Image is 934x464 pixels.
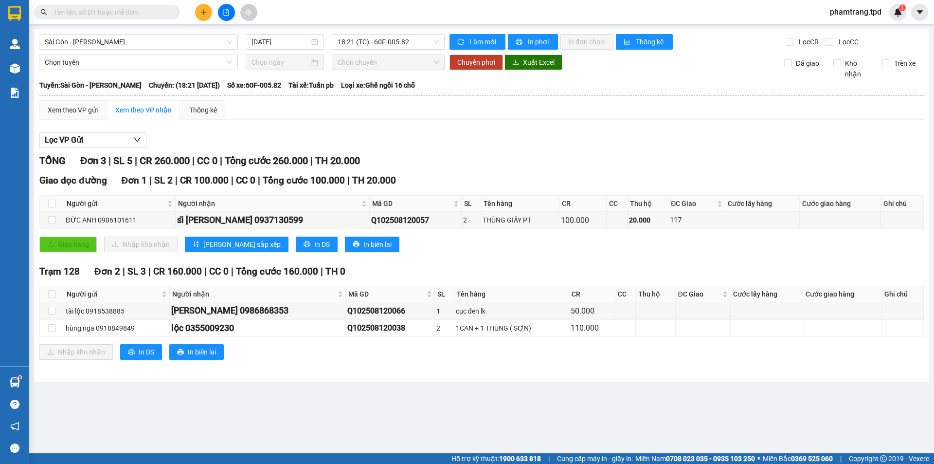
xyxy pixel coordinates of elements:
[803,286,882,302] th: Cước giao hàng
[66,306,168,316] div: tài lộc 0918538885
[175,175,178,186] span: |
[840,453,842,464] span: |
[449,55,503,70] button: Chuyển phơi
[882,286,924,302] th: Ghi chú
[454,286,569,302] th: Tên hàng
[122,175,147,186] span: Đơn 1
[39,175,107,186] span: Giao dọc đường
[223,9,230,16] span: file-add
[569,286,615,302] th: CR
[894,8,902,17] img: icon-new-feature
[757,457,760,461] span: ⚪️
[236,266,318,277] span: Tổng cước 160.000
[352,175,396,186] span: TH 20.000
[171,321,344,335] div: lộc 0355009230
[315,155,360,167] span: TH 20.000
[835,37,860,47] span: Lọc CC
[561,214,605,226] div: 100.000
[123,266,125,277] span: |
[347,305,433,317] div: Q102508120066
[353,241,359,248] span: printer
[67,198,165,209] span: Người gửi
[127,266,146,277] span: SL 3
[800,196,880,212] th: Cước giao hàng
[54,7,168,18] input: Tìm tên, số ĐT hoặc mã đơn
[236,175,255,186] span: CC 0
[731,286,803,302] th: Cước lấy hàng
[128,349,135,356] span: printer
[678,289,721,299] span: ĐC Giao
[209,266,229,277] span: CC 0
[66,323,168,334] div: hùng nga 0918849849
[449,34,505,50] button: syncLàm mới
[178,198,359,209] span: Người nhận
[346,320,435,337] td: Q102508120038
[231,266,233,277] span: |
[512,59,519,67] span: download
[436,306,452,316] div: 1
[10,88,20,98] img: solution-icon
[258,175,260,186] span: |
[94,266,120,277] span: Đơn 2
[345,237,399,252] button: printerIn biên lai
[624,38,632,46] span: bar-chart
[795,37,820,47] span: Lọc CR
[115,105,172,115] div: Xem theo VP nhận
[763,453,833,464] span: Miền Bắc
[559,196,607,212] th: CR
[499,455,541,463] strong: 1900 633 818
[548,453,550,464] span: |
[67,289,160,299] span: Người gửi
[916,8,924,17] span: caret-down
[296,237,338,252] button: printerIn DS
[363,239,392,250] span: In biên lai
[18,376,21,379] sup: 1
[890,58,919,69] span: Trên xe
[113,155,132,167] span: SL 5
[39,344,113,360] button: downloadNhập kho nhận
[139,347,154,357] span: In DS
[822,6,889,18] span: phamtrang.tpd
[528,37,550,47] span: In phơi
[371,214,460,226] div: Q102508120057
[462,196,481,212] th: SL
[245,9,252,16] span: aim
[346,302,435,319] td: Q102508120066
[204,266,207,277] span: |
[372,198,451,209] span: Mã GD
[504,55,562,70] button: downloadXuất Excel
[310,155,313,167] span: |
[347,175,350,186] span: |
[227,80,281,91] span: Số xe: 60F-005.82
[436,323,452,334] div: 2
[457,38,466,46] span: sync
[169,344,224,360] button: printerIn biên lai
[192,155,195,167] span: |
[135,155,137,167] span: |
[456,306,567,316] div: cục đen lk
[220,155,222,167] span: |
[45,35,232,49] span: Sài Gòn - Phương Lâm
[177,213,368,227] div: sĩ [PERSON_NAME] 0937130599
[516,38,524,46] span: printer
[348,289,425,299] span: Mã GD
[149,80,220,91] span: Chuyến: (18:21 [DATE])
[45,55,232,70] span: Chọn tuyến
[347,322,433,334] div: Q102508120038
[304,241,310,248] span: printer
[456,323,567,334] div: 1CAN + 1 THÙNG ( SƠN)
[508,34,558,50] button: printerIn phơi
[180,175,229,186] span: CR 100.000
[607,196,628,212] th: CC
[153,266,202,277] span: CR 160.000
[338,55,439,70] span: Chọn chuyến
[231,175,233,186] span: |
[560,34,613,50] button: In đơn chọn
[172,289,336,299] span: Người nhận
[469,37,498,47] span: Làm mới
[154,175,173,186] span: SL 2
[616,34,673,50] button: bar-chartThống kê
[197,155,217,167] span: CC 0
[10,400,19,409] span: question-circle
[571,322,613,334] div: 110.000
